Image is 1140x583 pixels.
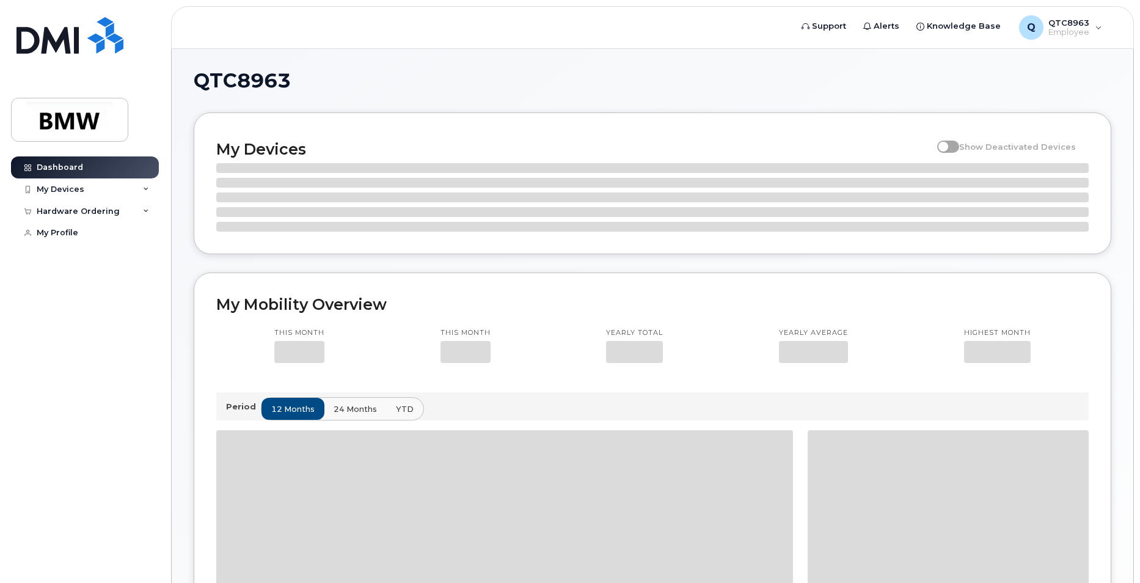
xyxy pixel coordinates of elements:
[606,328,663,338] p: Yearly total
[396,403,414,415] span: YTD
[194,71,291,90] span: QTC8963
[964,328,1031,338] p: Highest month
[440,328,491,338] p: This month
[216,140,931,158] h2: My Devices
[779,328,848,338] p: Yearly average
[959,142,1076,152] span: Show Deactivated Devices
[226,401,261,413] p: Period
[334,403,377,415] span: 24 months
[937,135,947,145] input: Show Deactivated Devices
[216,295,1089,313] h2: My Mobility Overview
[274,328,324,338] p: This month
